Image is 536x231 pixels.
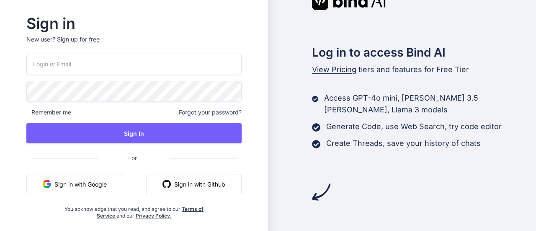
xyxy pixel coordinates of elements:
[26,54,242,74] input: Login or Email
[179,108,242,117] span: Forgot your password?
[26,174,123,194] button: Sign in with Google
[62,201,206,219] div: You acknowledge that you read, and agree to our and our
[26,108,71,117] span: Remember me
[136,213,172,219] a: Privacy Policy.
[146,174,242,194] button: Sign in with Github
[312,183,330,201] img: arrow
[312,64,536,75] p: tiers and features for Free Tier
[312,44,536,61] h2: Log in to access Bind AI
[26,35,242,54] p: New user?
[326,121,502,132] p: Generate Code, use Web Search, try code editor
[324,92,536,116] p: Access GPT-4o mini, [PERSON_NAME] 3.5 [PERSON_NAME], Llama 3 models
[312,65,356,74] span: View Pricing
[326,138,481,149] p: Create Threads, save your history of chats
[26,17,242,30] h2: Sign in
[162,180,171,188] img: github
[57,35,100,44] div: Sign up for free
[26,123,242,143] button: Sign In
[43,180,51,188] img: google
[98,148,170,168] span: or
[97,206,204,219] a: Terms of Service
